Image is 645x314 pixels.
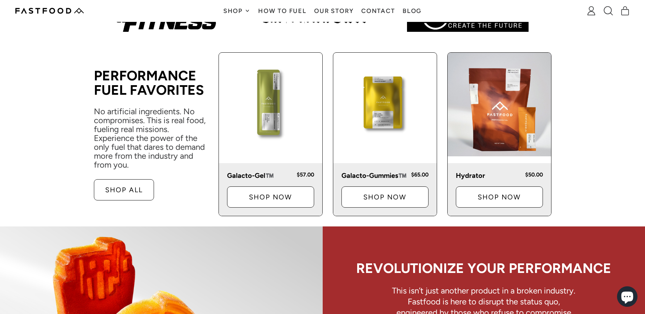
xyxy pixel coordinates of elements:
p: $50.00 [525,171,543,178]
p: Shop Now [238,194,303,200]
p: Galacto-Gummies™️ [341,171,407,180]
img: galacto-gummies-771441.webp [333,53,437,156]
p: Hydrator [456,171,521,180]
p: $57.00 [297,171,314,178]
h2: Revolutionize Your Performance [356,261,611,275]
inbox-online-store-chat: Shopify online store chat [615,286,640,309]
p: Shop Now [467,194,532,200]
a: Shop Now [341,186,429,208]
a: Shop Now [227,186,314,208]
span: PERFORMANCE FUEL FAVORITES [94,67,204,98]
img: hydrator-978181.jpg [448,53,551,156]
a: Shop Now [456,186,543,208]
p: No artificial ingredients. No compromises. This is real food, fueling real missions. Experience t... [94,107,208,169]
span: Shop [223,8,244,14]
p: Shop All [105,186,143,193]
p: $65.00 [411,171,429,178]
a: Shop All [94,179,154,200]
img: galacto-gel-869995.webp [219,53,322,156]
p: Galacto-Gel™️ [227,171,293,180]
p: Shop Now [353,194,417,200]
img: Fastfood [15,8,84,14]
